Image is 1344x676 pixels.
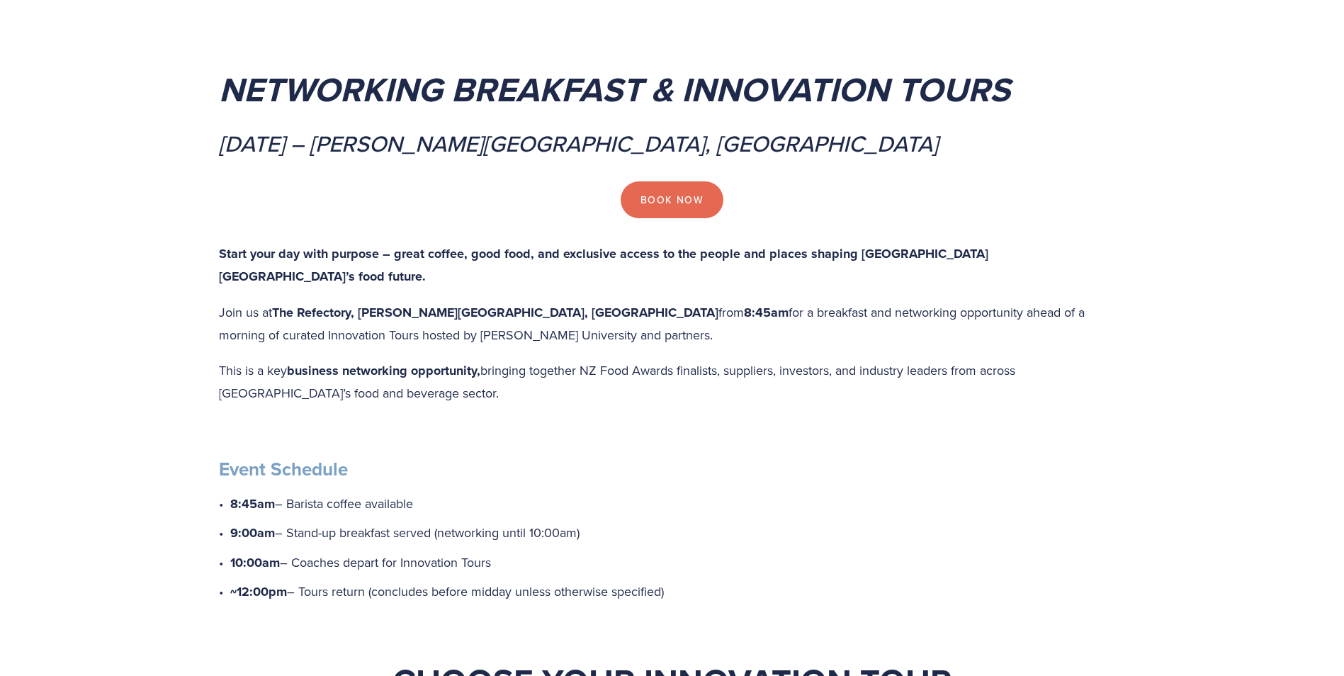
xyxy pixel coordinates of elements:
[744,303,789,322] strong: 8:45am
[230,580,1126,604] p: – Tours return (concludes before midday unless otherwise specified)
[219,127,938,159] em: [DATE] – [PERSON_NAME][GEOGRAPHIC_DATA], [GEOGRAPHIC_DATA]
[219,64,1010,114] em: Networking Breakfast & Innovation Tours
[621,181,723,218] a: Book Now
[219,359,1126,405] p: This is a key bringing together NZ Food Awards finalists, suppliers, investors, and industry lead...
[219,301,1126,347] p: Join us at from for a breakfast and networking opportunity ahead of a morning of curated Innovati...
[272,303,718,322] strong: The Refectory, [PERSON_NAME][GEOGRAPHIC_DATA], [GEOGRAPHIC_DATA]
[230,495,275,513] strong: 8:45am
[219,456,348,483] strong: Event Schedule
[230,551,1126,575] p: – Coaches depart for Innovation Tours
[230,522,1126,545] p: – Stand-up breakfast served (networking until 10:00am)
[287,361,480,380] strong: business networking opportunity,
[230,582,287,601] strong: ~12:00pm
[230,524,275,542] strong: 9:00am
[230,553,280,572] strong: 10:00am
[230,492,1126,516] p: – Barista coffee available
[219,244,992,286] strong: Start your day with purpose – great coffee, good food, and exclusive access to the people and pla...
